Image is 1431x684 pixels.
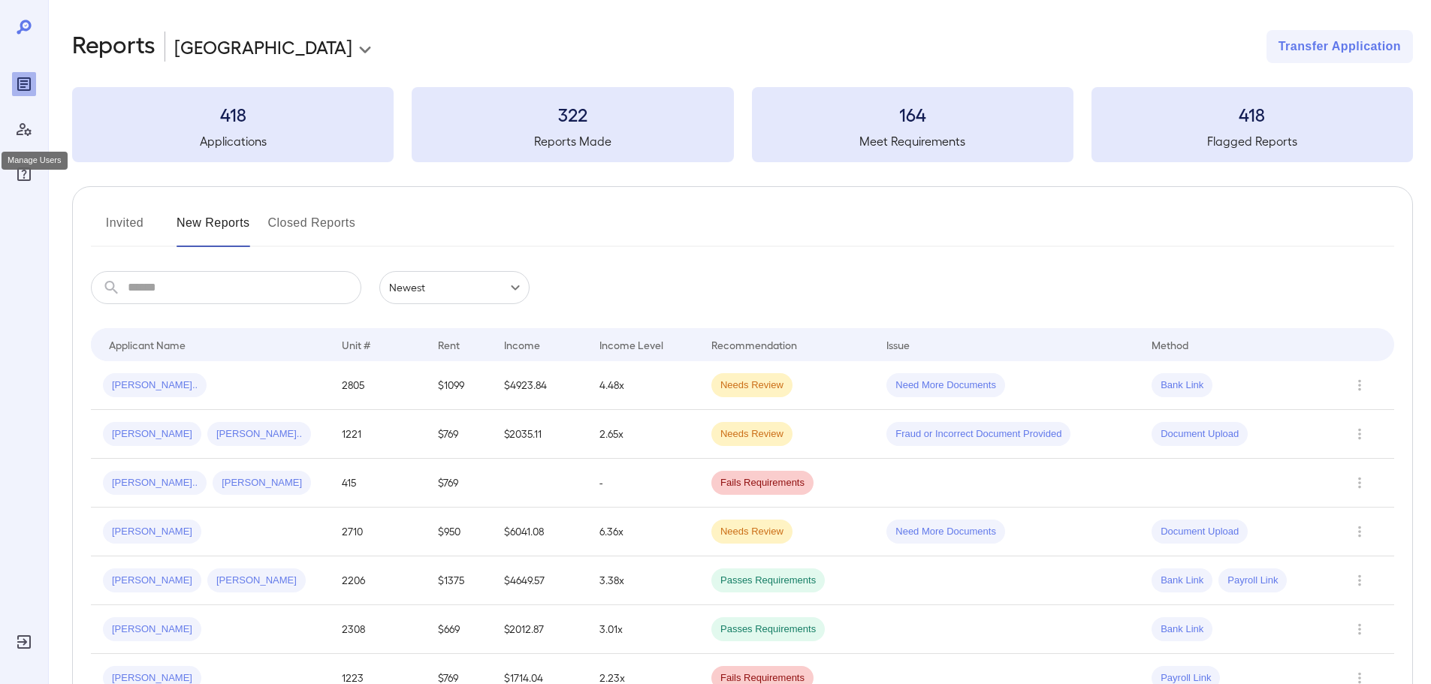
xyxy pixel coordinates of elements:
[72,132,394,150] h5: Applications
[426,459,492,508] td: $769
[492,508,587,556] td: $6041.08
[711,525,792,539] span: Needs Review
[587,556,699,605] td: 3.38x
[268,211,356,247] button: Closed Reports
[103,427,201,441] span: [PERSON_NAME]
[599,336,663,354] div: Income Level
[504,336,540,354] div: Income
[1348,520,1372,544] button: Row Actions
[1152,622,1212,637] span: Bank Link
[438,336,462,354] div: Rent
[412,102,733,126] h3: 322
[1152,525,1248,539] span: Document Upload
[1348,471,1372,495] button: Row Actions
[177,211,250,247] button: New Reports
[492,410,587,459] td: $2035.11
[711,476,814,490] span: Fails Requirements
[752,102,1073,126] h3: 164
[1152,336,1188,354] div: Method
[1091,132,1413,150] h5: Flagged Reports
[1348,373,1372,397] button: Row Actions
[207,427,311,441] span: [PERSON_NAME]..
[711,622,825,637] span: Passes Requirements
[109,336,186,354] div: Applicant Name
[587,410,699,459] td: 2.65x
[379,271,530,304] div: Newest
[330,605,425,654] td: 2308
[426,556,492,605] td: $1375
[330,556,425,605] td: 2206
[103,525,201,539] span: [PERSON_NAME]
[1152,574,1212,588] span: Bank Link
[330,459,425,508] td: 415
[330,361,425,410] td: 2805
[587,459,699,508] td: -
[12,117,36,141] div: Manage Users
[412,132,733,150] h5: Reports Made
[1091,102,1413,126] h3: 418
[1348,568,1372,592] button: Row Actions
[103,574,201,588] span: [PERSON_NAME]
[330,410,425,459] td: 1221
[103,476,207,490] span: [PERSON_NAME]..
[886,378,1005,393] span: Need More Documents
[492,556,587,605] td: $4649.57
[426,410,492,459] td: $769
[91,211,158,247] button: Invited
[426,508,492,556] td: $950
[12,162,36,186] div: FAQ
[342,336,370,354] div: Unit #
[492,361,587,410] td: $4923.84
[886,427,1070,441] span: Fraud or Incorrect Document Provided
[426,605,492,654] td: $669
[207,574,306,588] span: [PERSON_NAME]
[711,378,792,393] span: Needs Review
[1348,617,1372,641] button: Row Actions
[174,35,352,59] p: [GEOGRAPHIC_DATA]
[1152,427,1248,441] span: Document Upload
[1218,574,1287,588] span: Payroll Link
[886,525,1005,539] span: Need More Documents
[72,30,155,63] h2: Reports
[587,605,699,654] td: 3.01x
[711,427,792,441] span: Needs Review
[492,605,587,654] td: $2012.87
[1266,30,1413,63] button: Transfer Application
[12,630,36,654] div: Log Out
[587,508,699,556] td: 6.36x
[72,102,394,126] h3: 418
[711,336,797,354] div: Recommendation
[711,574,825,588] span: Passes Requirements
[1152,378,1212,393] span: Bank Link
[12,72,36,96] div: Reports
[587,361,699,410] td: 4.48x
[103,622,201,637] span: [PERSON_NAME]
[213,476,311,490] span: [PERSON_NAME]
[72,87,1413,162] summary: 418Applications322Reports Made164Meet Requirements418Flagged Reports
[426,361,492,410] td: $1099
[752,132,1073,150] h5: Meet Requirements
[886,336,910,354] div: Issue
[330,508,425,556] td: 2710
[103,378,207,393] span: [PERSON_NAME]..
[2,152,68,170] div: Manage Users
[1348,422,1372,446] button: Row Actions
